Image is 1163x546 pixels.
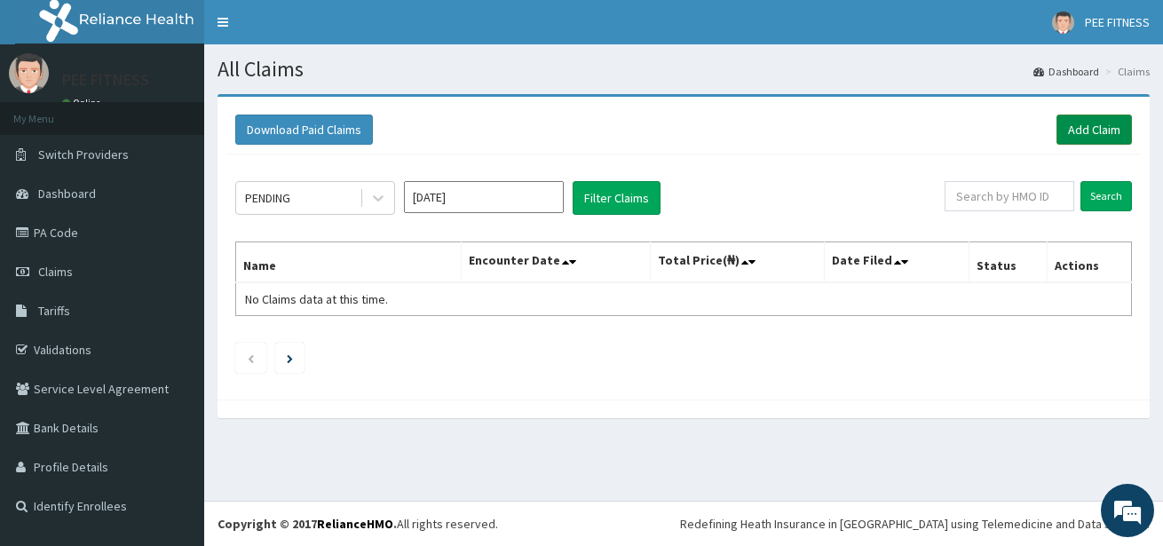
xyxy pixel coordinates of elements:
[9,53,49,93] img: User Image
[969,242,1048,283] th: Status
[245,189,290,207] div: PENDING
[945,181,1074,211] input: Search by HMO ID
[247,350,255,366] a: Previous page
[680,515,1150,533] div: Redefining Heath Insurance in [GEOGRAPHIC_DATA] using Telemedicine and Data Science!
[1101,64,1150,79] li: Claims
[1052,12,1074,34] img: User Image
[38,186,96,202] span: Dashboard
[62,72,149,88] p: PEE FITNESS
[38,303,70,319] span: Tariffs
[38,264,73,280] span: Claims
[218,516,397,532] strong: Copyright © 2017 .
[317,516,393,532] a: RelianceHMO
[825,242,969,283] th: Date Filed
[1056,115,1132,145] a: Add Claim
[38,146,129,162] span: Switch Providers
[204,501,1163,546] footer: All rights reserved.
[287,350,293,366] a: Next page
[235,115,373,145] button: Download Paid Claims
[650,242,825,283] th: Total Price(₦)
[218,58,1150,81] h1: All Claims
[573,181,661,215] button: Filter Claims
[1033,64,1099,79] a: Dashboard
[236,242,462,283] th: Name
[1085,14,1150,30] span: PEE FITNESS
[245,291,388,307] span: No Claims data at this time.
[62,97,105,109] a: Online
[462,242,650,283] th: Encounter Date
[1080,181,1132,211] input: Search
[1048,242,1132,283] th: Actions
[404,181,564,213] input: Select Month and Year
